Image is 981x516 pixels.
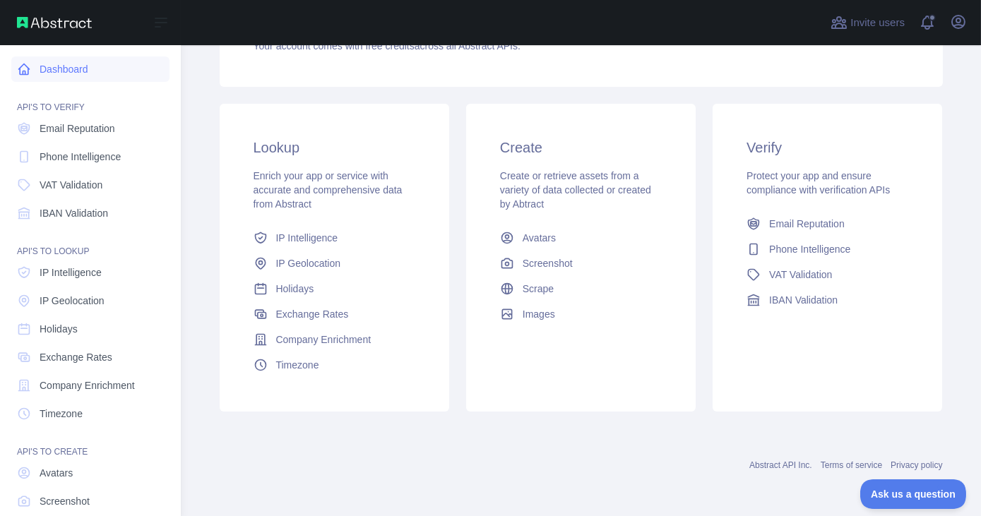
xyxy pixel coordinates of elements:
[860,479,967,509] iframe: Toggle Customer Support
[248,225,421,251] a: IP Intelligence
[11,429,170,457] div: API'S TO CREATE
[11,200,170,226] a: IBAN Validation
[11,373,170,398] a: Company Enrichment
[248,327,421,352] a: Company Enrichment
[40,265,102,280] span: IP Intelligence
[769,293,838,307] span: IBAN Validation
[40,407,83,421] span: Timezone
[40,150,121,164] span: Phone Intelligence
[11,460,170,486] a: Avatars
[11,316,170,342] a: Holidays
[821,460,882,470] a: Terms of service
[40,121,115,136] span: Email Reputation
[40,350,112,364] span: Exchange Rates
[248,352,421,378] a: Timezone
[747,138,908,157] h3: Verify
[276,256,341,270] span: IP Geolocation
[769,268,832,282] span: VAT Validation
[254,170,403,210] span: Enrich your app or service with accurate and comprehensive data from Abstract
[523,282,554,296] span: Scrape
[850,15,905,31] span: Invite users
[248,251,421,276] a: IP Geolocation
[276,231,338,245] span: IP Intelligence
[500,138,662,157] h3: Create
[40,466,73,480] span: Avatars
[741,211,914,236] a: Email Reputation
[741,262,914,287] a: VAT Validation
[254,138,415,157] h3: Lookup
[40,378,135,392] span: Company Enrichment
[523,307,555,321] span: Images
[769,242,850,256] span: Phone Intelligence
[11,229,170,257] div: API'S TO LOOKUP
[40,322,78,336] span: Holidays
[11,56,170,82] a: Dashboard
[747,170,890,196] span: Protect your app and ensure compliance with verification APIs
[40,294,105,308] span: IP Geolocation
[366,40,415,52] span: free credits
[523,256,573,270] span: Screenshot
[276,307,349,321] span: Exchange Rates
[254,40,521,52] span: Your account comes with across all Abstract APIs.
[40,206,108,220] span: IBAN Validation
[11,172,170,198] a: VAT Validation
[11,85,170,113] div: API'S TO VERIFY
[494,225,667,251] a: Avatars
[500,170,651,210] span: Create or retrieve assets from a variety of data collected or created by Abtract
[40,494,90,508] span: Screenshot
[523,231,556,245] span: Avatars
[11,288,170,313] a: IP Geolocation
[11,401,170,426] a: Timezone
[17,17,92,28] img: Abstract API
[828,11,908,34] button: Invite users
[11,144,170,169] a: Phone Intelligence
[741,236,914,262] a: Phone Intelligence
[276,282,314,296] span: Holidays
[248,301,421,327] a: Exchange Rates
[11,344,170,370] a: Exchange Rates
[11,488,170,514] a: Screenshot
[749,460,812,470] a: Abstract API Inc.
[11,116,170,141] a: Email Reputation
[248,276,421,301] a: Holidays
[11,260,170,285] a: IP Intelligence
[276,332,371,347] span: Company Enrichment
[494,276,667,301] a: Scrape
[40,178,102,192] span: VAT Validation
[741,287,914,313] a: IBAN Validation
[494,251,667,276] a: Screenshot
[891,460,942,470] a: Privacy policy
[276,358,319,372] span: Timezone
[769,217,845,231] span: Email Reputation
[494,301,667,327] a: Images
